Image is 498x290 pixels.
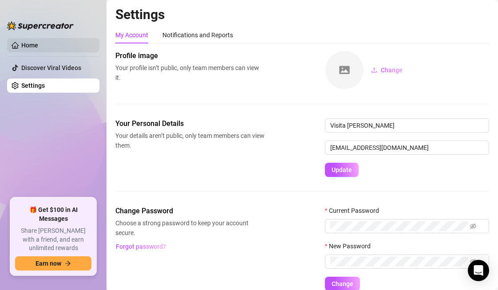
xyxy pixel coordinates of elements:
span: Profile image [115,51,265,61]
span: Your Personal Details [115,118,265,129]
input: Current Password [330,221,468,231]
a: Discover Viral Videos [21,64,81,71]
label: New Password [325,241,376,251]
button: Forgot password? [115,239,166,254]
input: Enter name [325,118,489,133]
button: Update [325,163,359,177]
div: Open Intercom Messenger [468,260,489,281]
img: logo-BBDzfeDw.svg [7,21,74,30]
span: arrow-right [65,260,71,266]
h2: Settings [115,6,489,23]
button: Change [364,63,410,77]
a: Home [21,42,38,49]
input: New Password [330,257,468,266]
span: upload [371,67,377,73]
a: Settings [21,82,45,89]
input: Enter new email [325,141,489,155]
span: Forgot password? [116,243,166,250]
span: Change [381,67,403,74]
span: 🎁 Get $100 in AI Messages [15,206,91,223]
span: Your profile isn’t public, only team members can view it. [115,63,265,82]
span: eye-invisible [470,223,476,229]
div: Notifications and Reports [162,30,233,40]
span: Earn now [36,260,61,267]
span: Update [332,166,352,173]
span: eye-invisible [470,259,476,265]
button: Earn nowarrow-right [15,256,91,270]
div: My Account [115,30,148,40]
span: Change [332,280,353,287]
span: Choose a strong password to keep your account secure. [115,218,265,238]
span: Your details aren’t public, only team members can view them. [115,131,265,150]
span: Change Password [115,206,265,216]
label: Current Password [325,206,385,216]
span: Share [PERSON_NAME] with a friend, and earn unlimited rewards [15,227,91,253]
img: square-placeholder.png [325,51,364,89]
